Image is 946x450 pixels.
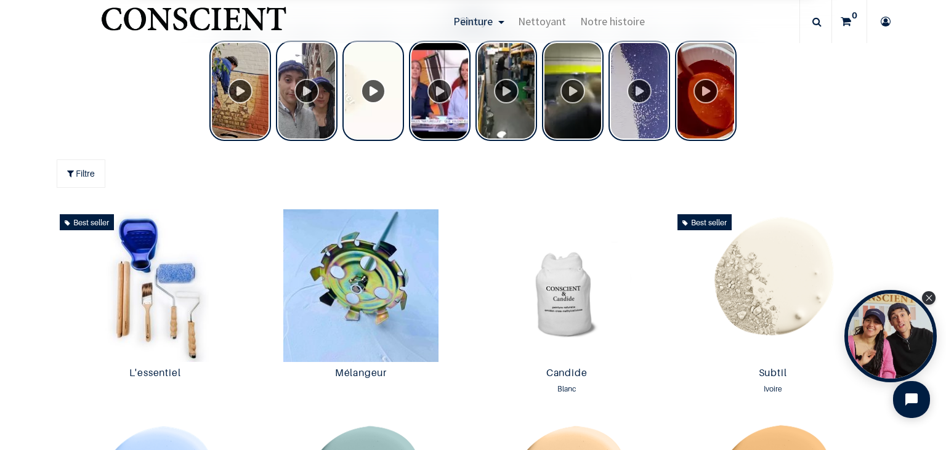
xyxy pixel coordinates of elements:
[55,209,254,362] img: Product image
[677,367,867,381] a: Subtil
[883,371,940,428] iframe: Tidio Chat
[580,14,645,28] span: Notre histoire
[209,41,737,143] div: Tolstoy Stories
[849,9,860,22] sup: 0
[922,291,936,305] div: Close Tolstoy widget
[261,209,461,362] img: Product image
[844,290,937,382] div: Open Tolstoy
[60,367,249,381] a: L'essentiel
[60,214,114,230] div: Best seller
[76,167,95,180] span: Filtre
[467,209,666,362] img: Product image
[677,214,732,230] div: Best seller
[472,383,661,395] div: Blanc
[673,209,872,362] img: Product image
[472,367,661,381] a: Candide
[677,383,867,395] div: Ivoire
[844,290,937,382] div: Tolstoy bubble widget
[266,367,456,381] a: Mélangeur
[453,14,493,28] span: Peinture
[518,14,566,28] span: Nettoyant
[844,290,937,382] div: Open Tolstoy widget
